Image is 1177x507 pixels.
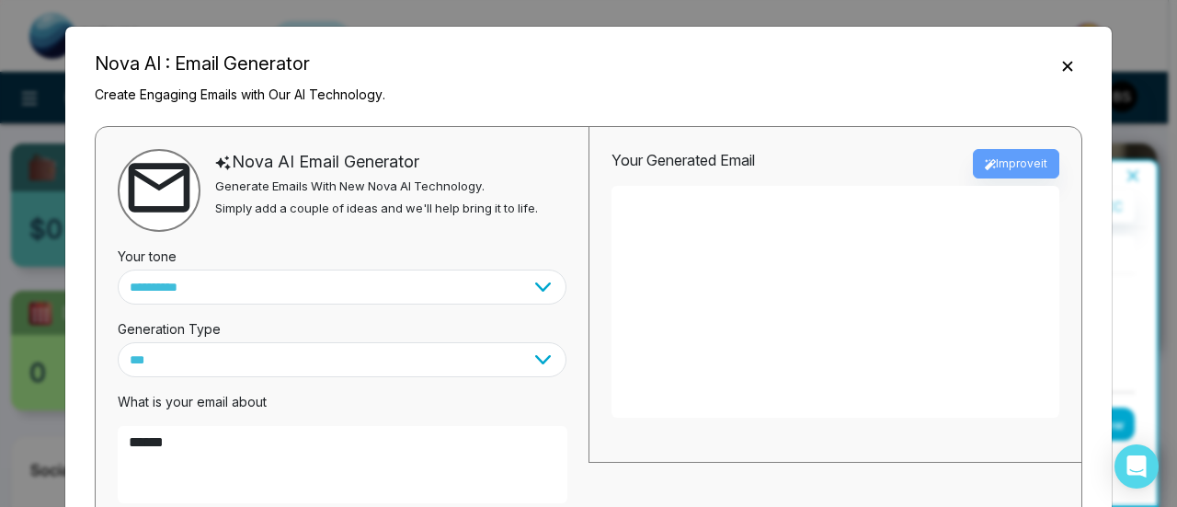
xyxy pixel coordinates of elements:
p: Simply add a couple of ideas and we'll help bring it to life. [215,200,538,218]
div: Generation Type [118,305,566,342]
div: Open Intercom Messenger [1114,444,1159,489]
p: Generate Emails With New Nova AI Technology. [215,178,538,196]
p: Create Engaging Emails with Our AI Technology. [95,85,385,104]
div: Your Generated Email [611,149,755,179]
button: Close [1053,52,1082,76]
div: Your tone [118,232,566,270]
div: Nova AI Email Generator [215,149,538,174]
h5: Nova AI : Email Generator [95,50,385,77]
p: What is your email about [118,392,566,411]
